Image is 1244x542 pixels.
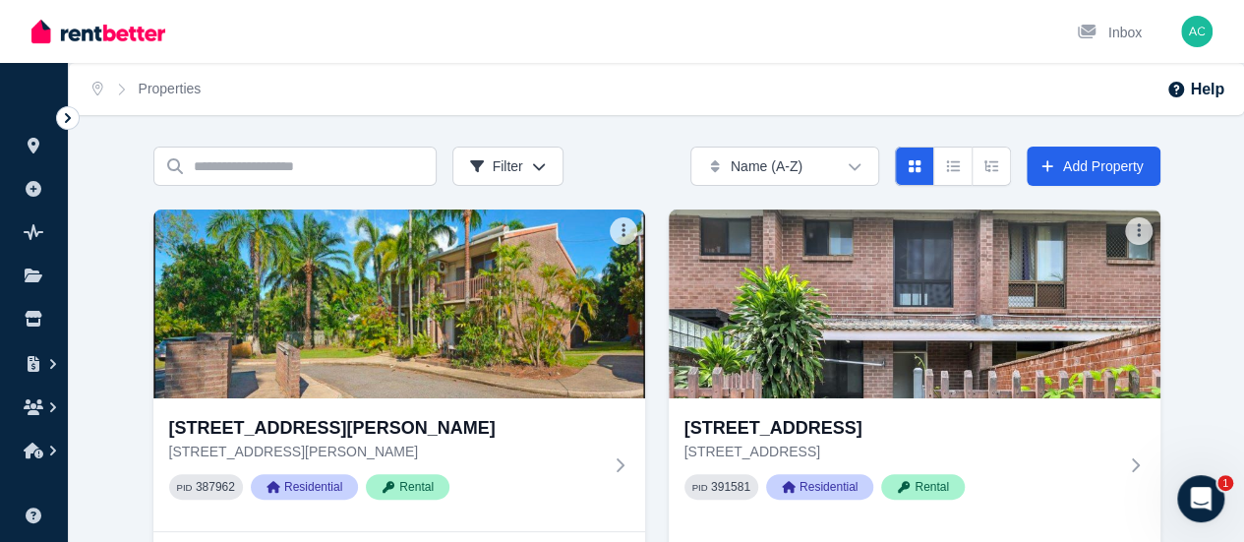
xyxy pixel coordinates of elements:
button: Expanded list view [972,147,1011,186]
button: More options [1125,217,1153,245]
small: PID [692,482,708,493]
button: Help [1166,78,1224,101]
div: View options [895,147,1011,186]
span: 1 [1217,475,1233,491]
button: More options [610,217,637,245]
span: Rental [366,474,449,500]
code: 387962 [196,480,235,494]
small: PID [177,482,193,493]
nav: Breadcrumb [69,63,224,115]
h3: [STREET_ADDRESS][PERSON_NAME] [169,414,602,442]
span: Rental [881,474,965,500]
button: Card view [895,147,934,186]
img: Adam Clifford [1181,16,1213,47]
button: Filter [452,147,563,186]
h3: [STREET_ADDRESS] [684,414,1117,442]
div: Inbox [1077,23,1142,43]
code: 391581 [711,480,750,494]
iframe: Intercom live chat [1177,475,1224,522]
span: Filter [469,156,523,177]
img: RentBetter [31,17,165,46]
p: [STREET_ADDRESS] [684,442,1117,462]
button: Name (A-Z) [690,147,879,186]
span: Name (A-Z) [731,156,802,177]
img: 5/4 Armidale St, Stuart Park [153,210,645,398]
a: 5/4 Armidale St, Stuart Park[STREET_ADDRESS][PERSON_NAME][STREET_ADDRESS][PERSON_NAME]PID 387962R... [153,210,645,531]
a: Add Property [1027,147,1160,186]
button: Compact list view [933,147,973,186]
p: [STREET_ADDRESS][PERSON_NAME] [169,442,602,462]
img: 15/6 Drysdale St, Parap [669,210,1160,398]
a: 15/6 Drysdale St, Parap[STREET_ADDRESS][STREET_ADDRESS]PID 391581ResidentialRental [669,210,1160,531]
span: Residential [766,474,873,500]
span: Residential [251,474,358,500]
a: Properties [139,81,202,96]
